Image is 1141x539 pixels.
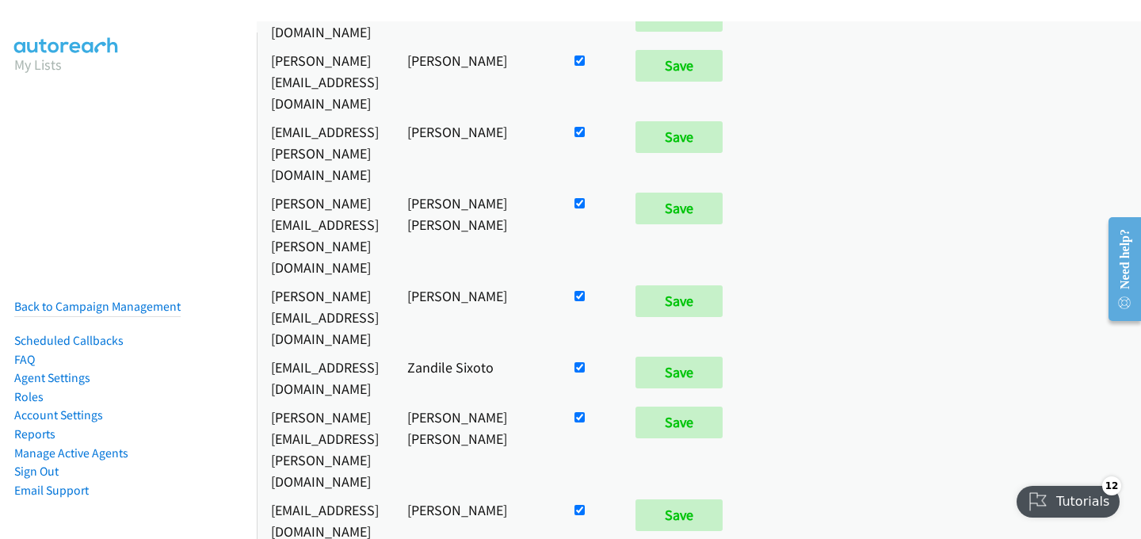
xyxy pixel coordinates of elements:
[393,117,557,189] td: [PERSON_NAME]
[14,483,89,498] a: Email Support
[635,407,723,438] input: Save
[257,117,393,189] td: [EMAIL_ADDRESS][PERSON_NAME][DOMAIN_NAME]
[635,50,723,82] input: Save
[14,55,62,74] a: My Lists
[393,281,557,353] td: [PERSON_NAME]
[257,46,393,117] td: [PERSON_NAME][EMAIL_ADDRESS][DOMAIN_NAME]
[257,403,393,495] td: [PERSON_NAME][EMAIL_ADDRESS][PERSON_NAME][DOMAIN_NAME]
[635,121,723,153] input: Save
[393,189,557,281] td: [PERSON_NAME] [PERSON_NAME]
[14,407,103,422] a: Account Settings
[14,464,59,479] a: Sign Out
[635,285,723,317] input: Save
[635,499,723,531] input: Save
[257,189,393,281] td: [PERSON_NAME][EMAIL_ADDRESS][PERSON_NAME][DOMAIN_NAME]
[257,353,393,403] td: [EMAIL_ADDRESS][DOMAIN_NAME]
[635,193,723,224] input: Save
[393,403,557,495] td: [PERSON_NAME] [PERSON_NAME]
[14,426,55,442] a: Reports
[14,445,128,461] a: Manage Active Agents
[635,357,723,388] input: Save
[1096,206,1141,332] iframe: Resource Center
[1007,470,1129,527] iframe: Checklist
[393,353,557,403] td: Zandile Sixoto
[14,299,181,314] a: Back to Campaign Management
[14,333,124,348] a: Scheduled Callbacks
[393,46,557,117] td: [PERSON_NAME]
[14,389,44,404] a: Roles
[257,281,393,353] td: [PERSON_NAME][EMAIL_ADDRESS][DOMAIN_NAME]
[14,370,90,385] a: Agent Settings
[14,352,35,367] a: FAQ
